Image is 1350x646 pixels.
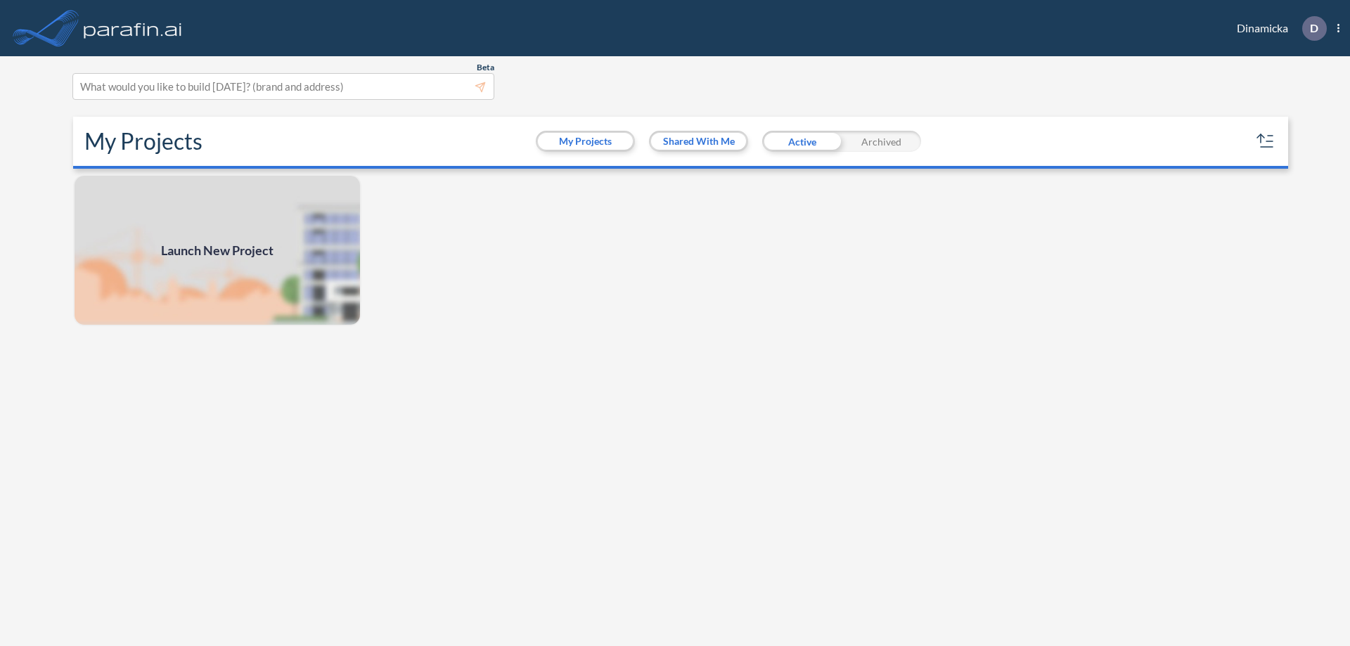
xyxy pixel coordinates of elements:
[842,131,921,152] div: Archived
[73,174,361,326] a: Launch New Project
[762,131,842,152] div: Active
[651,133,746,150] button: Shared With Me
[73,174,361,326] img: add
[1310,22,1318,34] p: D
[1254,130,1277,153] button: sort
[161,241,274,260] span: Launch New Project
[477,62,494,73] span: Beta
[538,133,633,150] button: My Projects
[1216,16,1339,41] div: Dinamicka
[81,14,185,42] img: logo
[84,128,202,155] h2: My Projects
